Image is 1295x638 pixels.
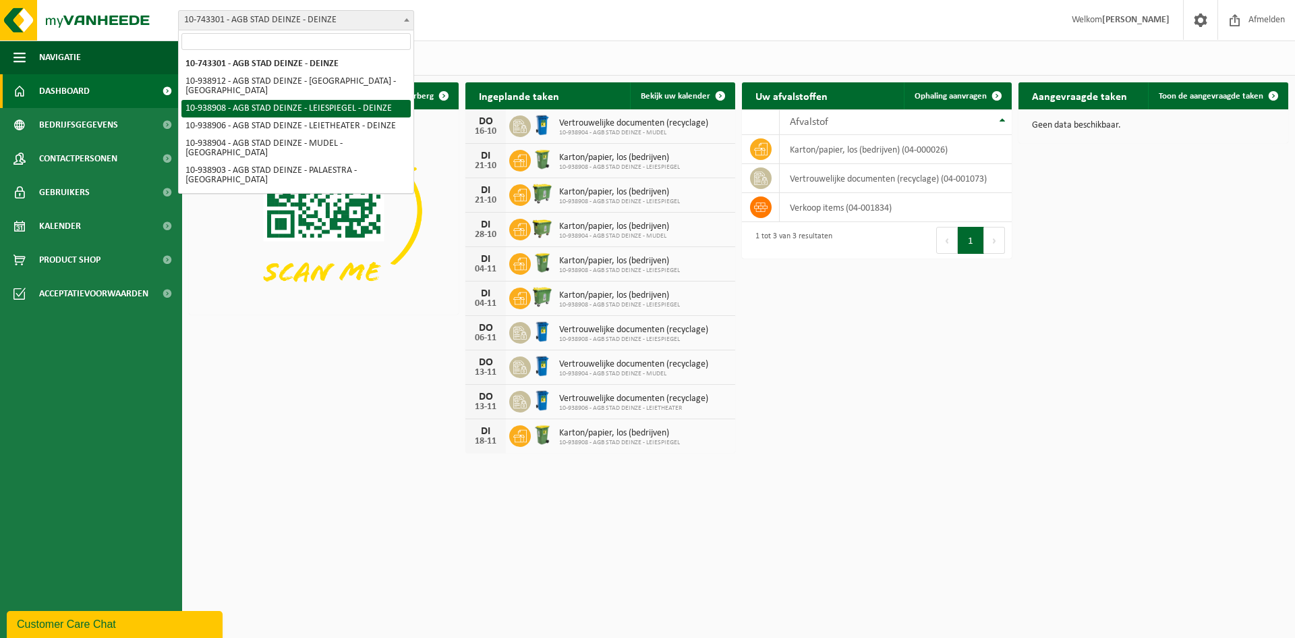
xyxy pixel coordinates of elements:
span: Bekijk uw kalender [641,92,710,101]
span: Ophaling aanvragen [915,92,987,101]
span: Dashboard [39,74,90,108]
li: 10-938903 - AGB STAD DEINZE - PALAESTRA - [GEOGRAPHIC_DATA] [181,162,411,189]
div: 13-11 [472,368,499,377]
td: karton/papier, los (bedrijven) (04-000026) [780,135,1012,164]
div: 28-10 [472,230,499,240]
span: Karton/papier, los (bedrijven) [559,187,680,198]
button: Previous [936,227,958,254]
span: 10-938904 - AGB STAD DEINZE - MUDEL [559,370,708,378]
span: Afvalstof [790,117,828,128]
p: Geen data beschikbaar. [1032,121,1275,130]
span: 10-743301 - AGB STAD DEINZE - DEINZE [178,10,414,30]
span: 10-938908 - AGB STAD DEINZE - LEIESPIEGEL [559,163,680,171]
div: 21-10 [472,161,499,171]
span: Gebruikers [39,176,90,209]
div: DI [472,151,499,161]
div: DO [472,392,499,402]
td: vertrouwelijke documenten (recyclage) (04-001073) [780,164,1012,193]
span: Verberg [404,92,434,101]
img: WB-0240-HPE-BE-09 [531,389,554,412]
button: Verberg [393,82,457,109]
div: 16-10 [472,127,499,136]
span: Product Shop [39,243,100,277]
button: Next [984,227,1005,254]
img: WB-0240-HPE-GN-51 [531,423,554,446]
span: Vertrouwelijke documenten (recyclage) [559,325,708,336]
span: Navigatie [39,41,81,74]
span: Karton/papier, los (bedrijven) [559,428,680,439]
span: 10-938908 - AGB STAD DEINZE - LEIESPIEGEL [559,267,680,275]
span: 10-743301 - AGB STAD DEINZE - DEINZE [179,11,413,30]
img: WB-0240-HPE-BE-09 [531,113,554,136]
div: 06-11 [472,334,499,343]
div: 04-11 [472,265,499,274]
span: Karton/papier, los (bedrijven) [559,153,680,163]
span: Karton/papier, los (bedrijven) [559,256,680,267]
div: DI [472,219,499,230]
a: Ophaling aanvragen [904,82,1010,109]
li: 10-938906 - AGB STAD DEINZE - LEIETHEATER - DEINZE [181,117,411,135]
span: Karton/papier, los (bedrijven) [559,290,680,301]
div: DI [472,185,499,196]
span: Kalender [39,209,81,243]
span: 10-938908 - AGB STAD DEINZE - LEIESPIEGEL [559,301,680,309]
span: Vertrouwelijke documenten (recyclage) [559,359,708,370]
img: WB-0240-HPE-GN-51 [531,148,554,171]
img: WB-0770-HPE-GN-51 [531,286,554,309]
a: Bekijk uw kalender [630,82,734,109]
div: DO [472,357,499,368]
li: 10-938828 - STAD DEINZE-RAC - DEINZE [181,189,411,207]
div: DI [472,426,499,437]
img: WB-0240-HPE-BE-09 [531,354,554,377]
h2: Aangevraagde taken [1018,82,1141,109]
li: 10-938908 - AGB STAD DEINZE - LEIESPIEGEL - DEINZE [181,100,411,117]
div: 18-11 [472,437,499,446]
span: Acceptatievoorwaarden [39,277,148,311]
div: DO [472,116,499,127]
h2: Ingeplande taken [465,82,573,109]
div: DI [472,288,499,299]
li: 10-743301 - AGB STAD DEINZE - DEINZE [181,55,411,73]
strong: [PERSON_NAME] [1102,15,1170,25]
li: 10-938912 - AGB STAD DEINZE - [GEOGRAPHIC_DATA] - [GEOGRAPHIC_DATA] [181,73,411,100]
img: WB-0770-HPE-GN-51 [531,182,554,205]
span: Karton/papier, los (bedrijven) [559,221,669,232]
div: DI [472,254,499,265]
span: 10-938908 - AGB STAD DEINZE - LEIESPIEGEL [559,439,680,447]
td: verkoop items (04-001834) [780,193,1012,222]
img: Download de VHEPlus App [189,109,459,312]
span: Vertrouwelijke documenten (recyclage) [559,118,708,129]
div: 04-11 [472,299,499,309]
div: DO [472,323,499,334]
div: 1 tot 3 van 3 resultaten [749,225,832,255]
span: Bedrijfsgegevens [39,108,118,142]
span: 10-938908 - AGB STAD DEINZE - LEIESPIEGEL [559,336,708,344]
span: 10-938904 - AGB STAD DEINZE - MUDEL [559,129,708,137]
span: Toon de aangevraagde taken [1159,92,1263,101]
a: Toon de aangevraagde taken [1148,82,1287,109]
div: 21-10 [472,196,499,205]
span: 10-938904 - AGB STAD DEINZE - MUDEL [559,232,669,240]
img: WB-1100-HPE-GN-50 [531,217,554,240]
iframe: chat widget [7,608,225,638]
span: 10-938908 - AGB STAD DEINZE - LEIESPIEGEL [559,198,680,206]
span: Contactpersonen [39,142,117,176]
img: WB-0240-HPE-BE-09 [531,320,554,343]
img: WB-0240-HPE-GN-51 [531,251,554,274]
button: 1 [958,227,984,254]
h2: Uw afvalstoffen [742,82,841,109]
div: 13-11 [472,402,499,412]
span: 10-938906 - AGB STAD DEINZE - LEIETHEATER [559,404,708,413]
span: Vertrouwelijke documenten (recyclage) [559,394,708,404]
li: 10-938904 - AGB STAD DEINZE - MUDEL - [GEOGRAPHIC_DATA] [181,135,411,162]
